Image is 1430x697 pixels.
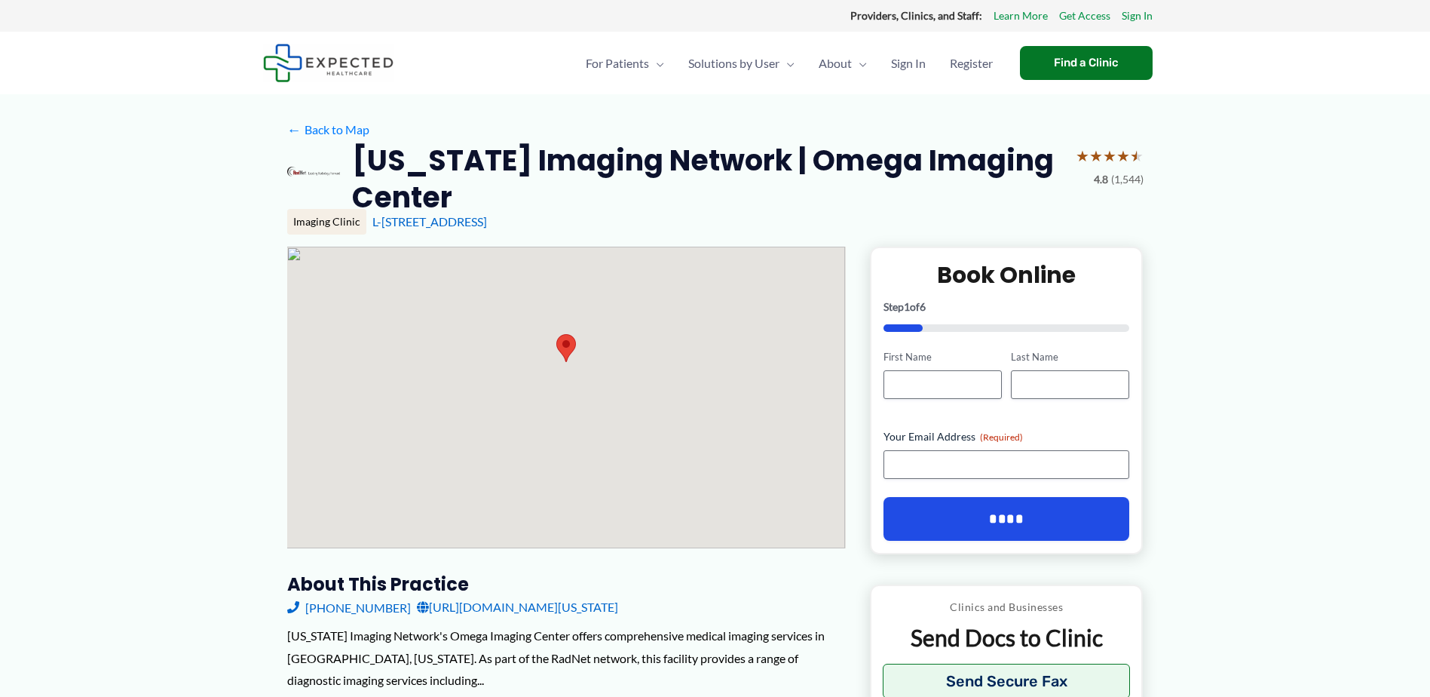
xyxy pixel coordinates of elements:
[950,37,993,90] span: Register
[649,37,664,90] span: Menu Toggle
[807,37,879,90] a: AboutMenu Toggle
[417,596,618,619] a: [URL][DOMAIN_NAME][US_STATE]
[938,37,1005,90] a: Register
[1122,6,1153,26] a: Sign In
[904,300,910,313] span: 1
[850,9,982,22] strong: Providers, Clinics, and Staff:
[372,214,487,229] a: L-[STREET_ADDRESS]
[263,44,393,82] img: Expected Healthcare Logo - side, dark font, small
[994,6,1048,26] a: Learn More
[287,118,369,141] a: ←Back to Map
[287,122,302,137] span: ←
[287,209,366,235] div: Imaging Clinic
[287,625,846,692] div: [US_STATE] Imaging Network's Omega Imaging Center offers comprehensive medical imaging services i...
[287,573,846,596] h3: About this practice
[574,37,1005,90] nav: Primary Site Navigation
[879,37,938,90] a: Sign In
[883,623,1131,652] p: Send Docs to Clinic
[352,142,1064,216] h2: [US_STATE] Imaging Network | Omega Imaging Center
[1094,170,1108,189] span: 4.8
[1089,142,1103,170] span: ★
[1103,142,1116,170] span: ★
[883,302,1130,312] p: Step of
[883,350,1002,364] label: First Name
[883,597,1131,617] p: Clinics and Businesses
[819,37,852,90] span: About
[688,37,779,90] span: Solutions by User
[1076,142,1089,170] span: ★
[1116,142,1130,170] span: ★
[574,37,676,90] a: For PatientsMenu Toggle
[883,429,1130,444] label: Your Email Address
[1059,6,1110,26] a: Get Access
[779,37,795,90] span: Menu Toggle
[1130,142,1144,170] span: ★
[891,37,926,90] span: Sign In
[920,300,926,313] span: 6
[980,431,1023,443] span: (Required)
[1011,350,1129,364] label: Last Name
[852,37,867,90] span: Menu Toggle
[1020,46,1153,80] a: Find a Clinic
[1111,170,1144,189] span: (1,544)
[586,37,649,90] span: For Patients
[287,596,411,619] a: [PHONE_NUMBER]
[883,260,1130,290] h2: Book Online
[676,37,807,90] a: Solutions by UserMenu Toggle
